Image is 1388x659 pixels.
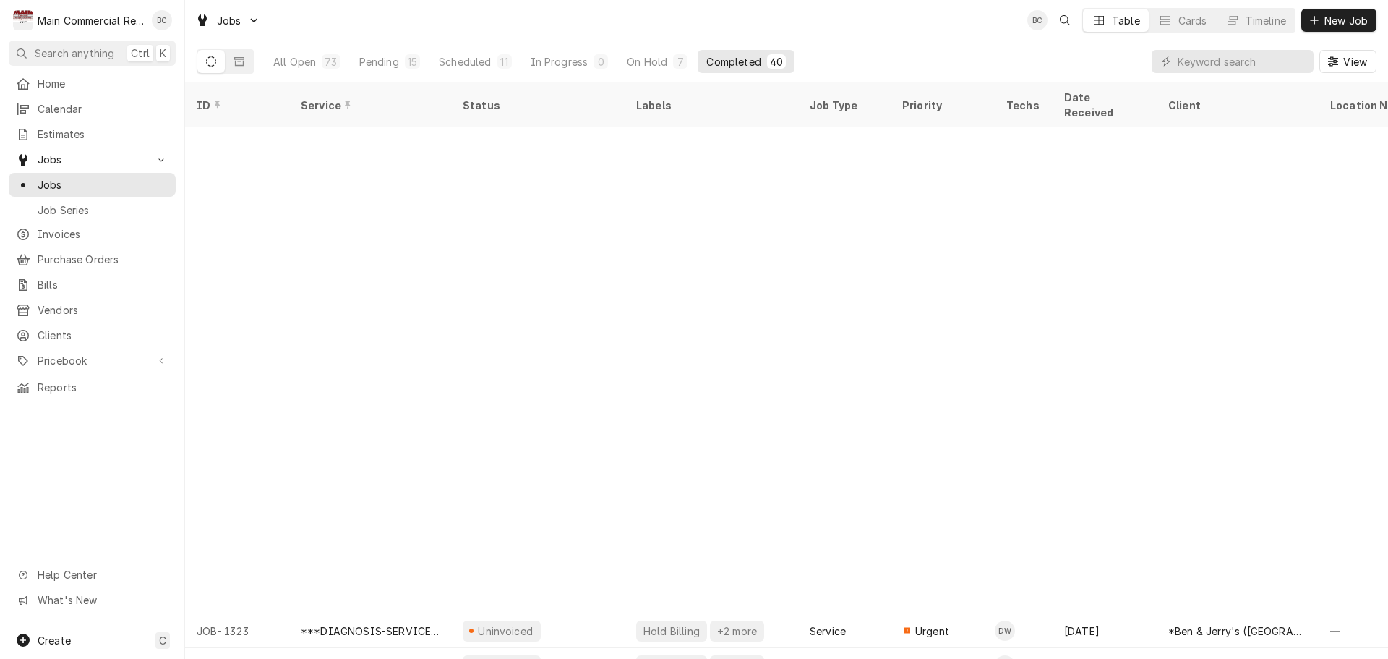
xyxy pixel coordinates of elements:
[38,353,147,368] span: Pricebook
[636,98,787,113] div: Labels
[1178,50,1306,73] input: Keyword search
[9,323,176,347] a: Clients
[9,247,176,271] a: Purchase Orders
[38,13,144,28] div: Main Commercial Refrigeration Service
[9,588,176,612] a: Go to What's New
[38,127,168,142] span: Estimates
[1064,90,1142,120] div: Date Received
[476,624,535,639] div: Uninvoiced
[408,54,417,69] div: 15
[13,10,33,30] div: Main Commercial Refrigeration Service's Avatar
[642,624,701,639] div: Hold Billing
[1168,98,1304,113] div: Client
[38,152,147,167] span: Jobs
[1340,54,1370,69] span: View
[38,101,168,116] span: Calendar
[159,633,166,648] span: C
[9,198,176,222] a: Job Series
[627,54,667,69] div: On Hold
[531,54,588,69] div: In Progress
[185,613,289,648] div: JOB-1323
[9,97,176,121] a: Calendar
[9,349,176,373] a: Go to Pricebook
[160,46,166,61] span: K
[38,177,168,192] span: Jobs
[1319,50,1376,73] button: View
[38,277,168,292] span: Bills
[197,98,275,113] div: ID
[1246,13,1286,28] div: Timeline
[9,122,176,146] a: Estimates
[716,624,758,639] div: +2 more
[1112,13,1140,28] div: Table
[463,98,610,113] div: Status
[301,98,437,113] div: Service
[676,54,685,69] div: 7
[9,298,176,322] a: Vendors
[273,54,316,69] div: All Open
[1027,10,1048,30] div: BC
[9,148,176,171] a: Go to Jobs
[189,9,266,33] a: Go to Jobs
[1053,613,1157,648] div: [DATE]
[706,54,761,69] div: Completed
[439,54,491,69] div: Scheduled
[1006,98,1041,113] div: Techs
[1168,624,1307,639] div: *Ben & Jerry's ([GEOGRAPHIC_DATA])
[152,10,172,30] div: BC
[38,226,168,242] span: Invoices
[359,54,399,69] div: Pending
[38,76,168,91] span: Home
[995,621,1015,641] div: Dorian Wertz's Avatar
[217,13,241,28] span: Jobs
[9,222,176,246] a: Invoices
[995,621,1015,641] div: DW
[9,273,176,297] a: Bills
[915,624,949,639] span: Urgent
[810,624,846,639] div: Service
[35,46,114,61] span: Search anything
[770,54,783,69] div: 40
[38,302,168,318] span: Vendors
[13,10,33,30] div: M
[1053,9,1076,32] button: Open search
[810,98,879,113] div: Job Type
[9,173,176,197] a: Jobs
[38,592,167,608] span: What's New
[152,10,172,30] div: Bookkeeper Main Commercial's Avatar
[902,98,980,113] div: Priority
[1027,10,1048,30] div: Bookkeeper Main Commercial's Avatar
[9,563,176,587] a: Go to Help Center
[38,252,168,267] span: Purchase Orders
[500,54,509,69] div: 11
[38,328,168,343] span: Clients
[1321,13,1371,28] span: New Job
[131,46,150,61] span: Ctrl
[1178,13,1207,28] div: Cards
[38,203,168,218] span: Job Series
[325,54,337,69] div: 73
[38,567,167,582] span: Help Center
[38,380,168,395] span: Reports
[9,41,176,66] button: Search anythingCtrlK
[1301,9,1376,32] button: New Job
[9,375,176,399] a: Reports
[38,634,71,647] span: Create
[9,72,176,95] a: Home
[596,54,605,69] div: 0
